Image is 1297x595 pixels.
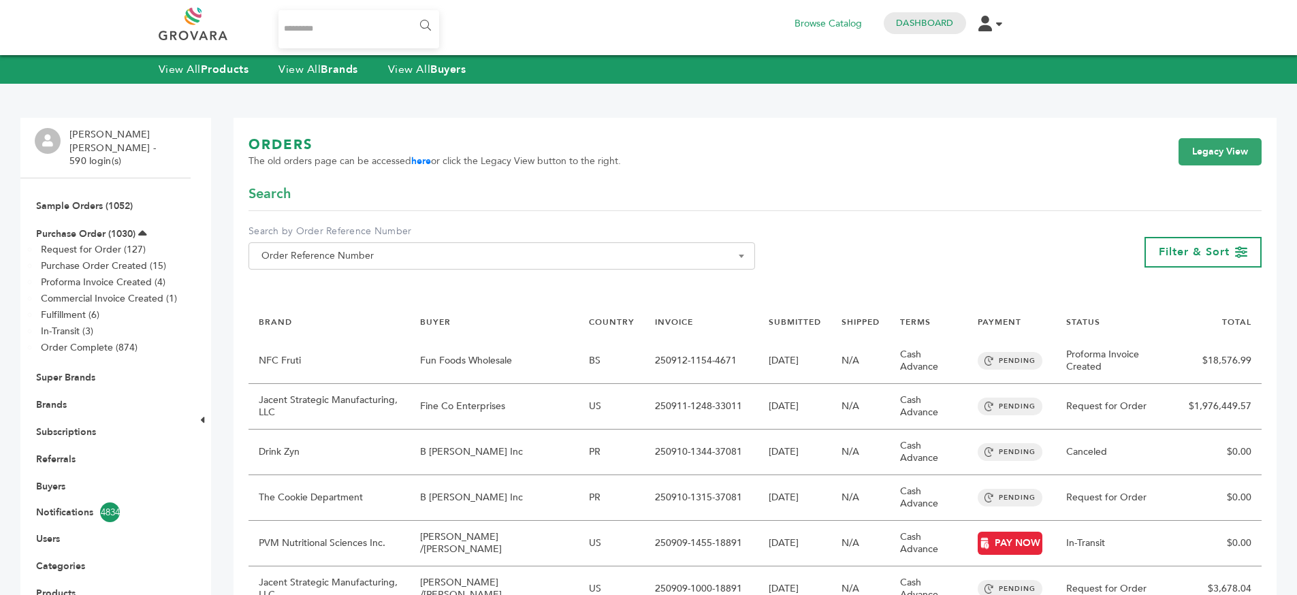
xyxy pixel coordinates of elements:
[36,502,175,522] a: Notifications4834
[645,475,758,521] td: 250910-1315-37081
[100,502,120,522] span: 4834
[1056,338,1179,384] td: Proforma Invoice Created
[1056,430,1179,475] td: Canceled
[655,317,693,327] a: INVOICE
[36,425,96,438] a: Subscriptions
[1179,475,1262,521] td: $0.00
[978,398,1042,415] span: PENDING
[579,384,645,430] td: US
[36,227,135,240] a: Purchase Order (1030)
[758,338,831,384] td: [DATE]
[831,430,890,475] td: N/A
[249,225,755,238] label: Search by Order Reference Number
[890,384,968,430] td: Cash Advance
[278,62,358,77] a: View AllBrands
[69,128,187,168] li: [PERSON_NAME] [PERSON_NAME] - 590 login(s)
[769,317,821,327] a: SUBMITTED
[579,338,645,384] td: BS
[41,341,138,354] a: Order Complete (874)
[831,384,890,430] td: N/A
[41,292,177,305] a: Commercial Invoice Created (1)
[36,532,60,545] a: Users
[41,259,166,272] a: Purchase Order Created (15)
[420,317,451,327] a: BUYER
[36,560,85,573] a: Categories
[410,384,578,430] td: Fine Co Enterprises
[579,475,645,521] td: PR
[1179,430,1262,475] td: $0.00
[758,384,831,430] td: [DATE]
[1066,317,1100,327] a: STATUS
[36,199,133,212] a: Sample Orders (1052)
[1222,317,1251,327] a: TOTAL
[1056,521,1179,566] td: In-Transit
[410,430,578,475] td: B [PERSON_NAME] Inc
[890,475,968,521] td: Cash Advance
[41,243,146,256] a: Request for Order (127)
[1056,384,1179,430] td: Request for Order
[978,489,1042,506] span: PENDING
[645,430,758,475] td: 250910-1344-37081
[589,317,635,327] a: COUNTRY
[249,184,291,204] span: Search
[249,521,410,566] td: PVM Nutritional Sciences Inc.
[321,62,357,77] strong: Brands
[41,325,93,338] a: In-Transit (3)
[978,443,1042,461] span: PENDING
[36,453,76,466] a: Referrals
[249,430,410,475] td: Drink Zyn
[645,384,758,430] td: 250911-1248-33011
[890,521,968,566] td: Cash Advance
[259,317,292,327] a: BRAND
[249,155,621,168] span: The old orders page can be accessed or click the Legacy View button to the right.
[1056,475,1179,521] td: Request for Order
[579,521,645,566] td: US
[35,128,61,154] img: profile.png
[249,338,410,384] td: NFC Fruti
[36,371,95,384] a: Super Brands
[896,17,953,29] a: Dashboard
[256,246,748,266] span: Order Reference Number
[645,521,758,566] td: 250909-1455-18891
[411,155,431,167] a: here
[758,430,831,475] td: [DATE]
[842,317,880,327] a: SHIPPED
[978,352,1042,370] span: PENDING
[201,62,249,77] strong: Products
[36,480,65,493] a: Buyers
[1179,521,1262,566] td: $0.00
[249,384,410,430] td: Jacent Strategic Manufacturing, LLC
[890,430,968,475] td: Cash Advance
[249,242,755,270] span: Order Reference Number
[41,276,165,289] a: Proforma Invoice Created (4)
[831,475,890,521] td: N/A
[159,62,249,77] a: View AllProducts
[36,398,67,411] a: Brands
[410,338,578,384] td: Fun Foods Wholesale
[249,135,621,155] h1: ORDERS
[1179,138,1262,165] a: Legacy View
[795,16,862,31] a: Browse Catalog
[430,62,466,77] strong: Buyers
[388,62,466,77] a: View AllBuyers
[831,338,890,384] td: N/A
[758,475,831,521] td: [DATE]
[1179,384,1262,430] td: $1,976,449.57
[978,317,1021,327] a: PAYMENT
[278,10,440,48] input: Search...
[410,475,578,521] td: B [PERSON_NAME] Inc
[41,308,99,321] a: Fulfillment (6)
[978,532,1042,555] a: PAY NOW
[645,338,758,384] td: 250912-1154-4671
[831,521,890,566] td: N/A
[410,521,578,566] td: [PERSON_NAME] /[PERSON_NAME]
[890,338,968,384] td: Cash Advance
[249,475,410,521] td: The Cookie Department
[1179,338,1262,384] td: $18,576.99
[900,317,931,327] a: TERMS
[579,430,645,475] td: PR
[1159,244,1230,259] span: Filter & Sort
[758,521,831,566] td: [DATE]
